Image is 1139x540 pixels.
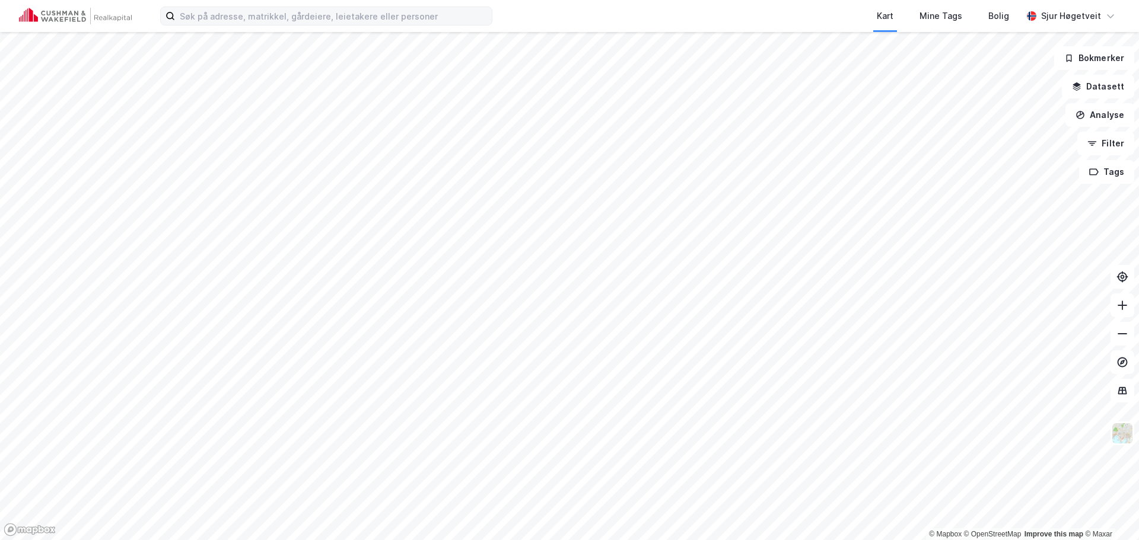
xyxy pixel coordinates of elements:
[175,7,492,25] input: Søk på adresse, matrikkel, gårdeiere, leietakere eller personer
[1080,483,1139,540] div: Kontrollprogram for chat
[19,8,132,24] img: cushman-wakefield-realkapital-logo.202ea83816669bd177139c58696a8fa1.svg
[988,9,1009,23] div: Bolig
[877,9,893,23] div: Kart
[1080,483,1139,540] iframe: Chat Widget
[1041,9,1101,23] div: Sjur Høgetveit
[920,9,962,23] div: Mine Tags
